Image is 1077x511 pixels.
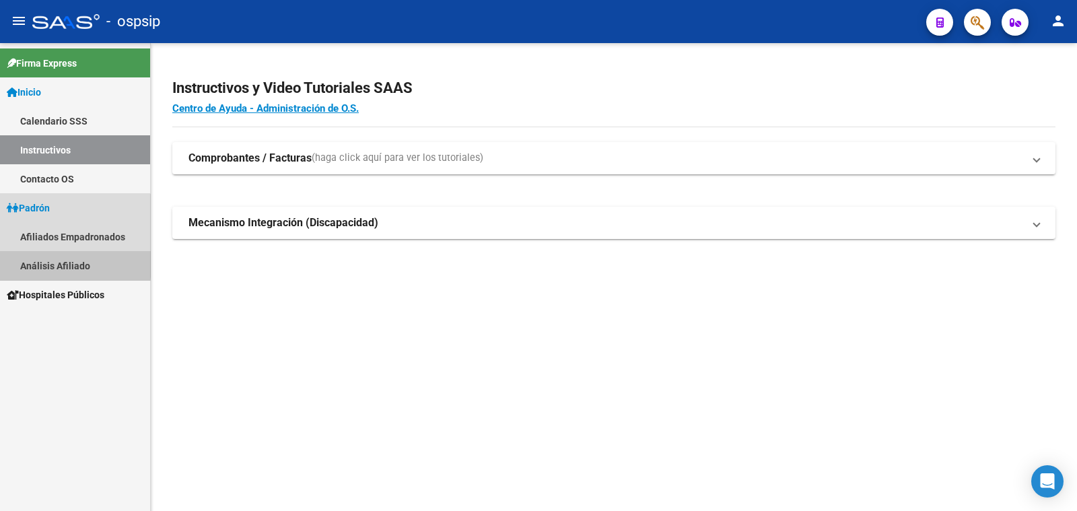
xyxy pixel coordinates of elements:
mat-icon: menu [11,13,27,29]
strong: Comprobantes / Facturas [188,151,312,166]
strong: Mecanismo Integración (Discapacidad) [188,215,378,230]
mat-expansion-panel-header: Mecanismo Integración (Discapacidad) [172,207,1055,239]
span: - ospsip [106,7,160,36]
mat-expansion-panel-header: Comprobantes / Facturas(haga click aquí para ver los tutoriales) [172,142,1055,174]
span: Hospitales Públicos [7,287,104,302]
h2: Instructivos y Video Tutoriales SAAS [172,75,1055,101]
span: Padrón [7,201,50,215]
div: Open Intercom Messenger [1031,465,1064,498]
span: Firma Express [7,56,77,71]
a: Centro de Ayuda - Administración de O.S. [172,102,359,114]
span: (haga click aquí para ver los tutoriales) [312,151,483,166]
span: Inicio [7,85,41,100]
mat-icon: person [1050,13,1066,29]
